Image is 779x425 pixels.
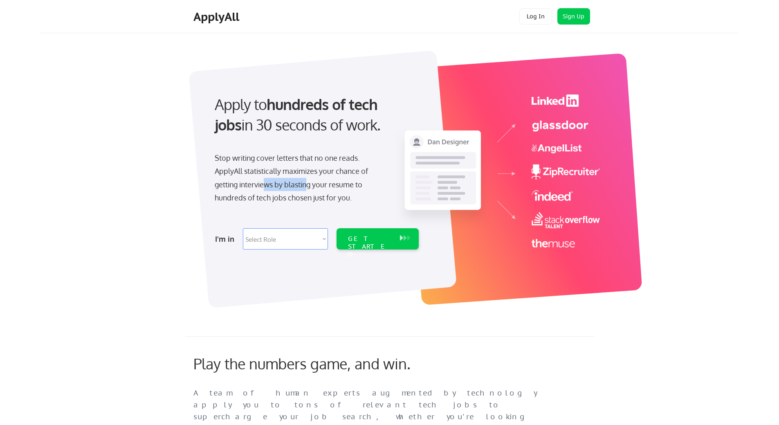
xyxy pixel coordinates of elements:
div: GET STARTED [348,235,392,259]
strong: hundreds of tech jobs [215,95,381,134]
div: Stop writing cover letters that no one reads. ApplyAll statistically maximizes your chance of get... [215,151,383,205]
button: Log In [519,8,552,25]
div: Apply to in 30 seconds of work. [215,94,415,135]
div: I'm in [215,232,238,245]
div: Play the numbers game, and win. [193,355,447,372]
button: Sign Up [557,8,590,25]
div: ApplyAll [193,10,242,24]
